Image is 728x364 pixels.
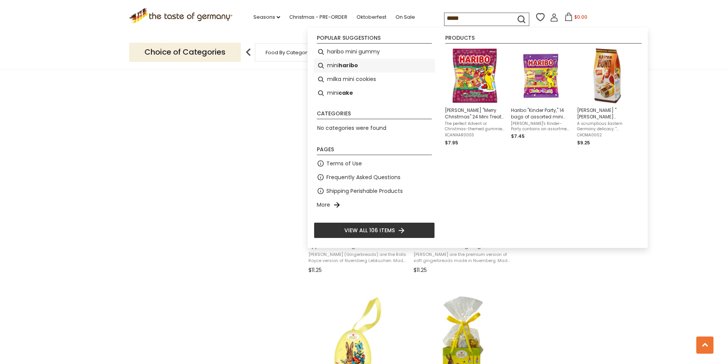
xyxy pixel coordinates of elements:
[314,45,435,59] li: haribo mini gummy
[253,13,280,21] a: Seasons
[511,133,525,139] span: $7.45
[577,107,637,120] span: [PERSON_NAME] "[PERSON_NAME] [PERSON_NAME]" Chocolate Covered Shortbread Cake Minis, 250g, 10 pc.
[442,45,508,150] li: Haribo "Merry Christmas" 24 Mini Treat Bags, 8.8 oz
[577,139,590,146] span: $9.25
[308,28,648,248] div: Instant Search Results
[344,226,395,235] span: View all 106 items
[308,266,322,274] span: $11.25
[314,86,435,100] li: mini cake
[511,121,571,132] span: [PERSON_NAME]'s Kinder-Party contains an assortment of 14 small bags of your favorite mini-gummie...
[129,43,241,61] p: Choice of Categories
[314,170,435,184] li: Frequently Asked Questions
[308,252,407,264] span: [PERSON_NAME] (Gingerbreads) are the Rolls Royce version of Nuernberg Lebkuchen. Made with over 2...
[577,48,637,147] a: [PERSON_NAME] "[PERSON_NAME] [PERSON_NAME]" Chocolate Covered Shortbread Cake Minis, 250g, 10 pc....
[314,59,435,73] li: mini haribo
[413,252,512,264] span: [PERSON_NAME] are the premium version of soft gingerbreads made in Nuernberg. Made with over 25% ...
[326,159,362,168] a: Terms of Use
[577,121,637,132] span: A scrumptious Eastern Germany delicacy: "[PERSON_NAME] [PERSON_NAME]" (lit: cold dog) is a layere...
[289,13,347,21] a: Christmas - PRE-ORDER
[511,48,571,147] a: Haribo Kinder-Party mini gummiesHaribo "Kinder Party," 14 bags of assorted mini gummies, 250 gram...
[326,173,400,182] a: Frequently Asked Questions
[574,14,587,20] span: $0.00
[314,73,435,86] li: milka mini cookies
[307,116,409,276] a: Wicklein Mini Elisen Baked Apple Glazed Gingerbread Rounds 5.3oz
[339,61,358,70] b: haribo
[445,35,642,44] li: Products
[413,266,427,274] span: $11.25
[513,48,569,104] img: Haribo Kinder-Party mini gummies
[339,89,353,97] b: cake
[241,45,256,60] img: previous arrow
[445,139,458,146] span: $7.95
[317,124,386,132] span: No categories were found
[574,45,640,150] li: Oma Hartmanns "Kalter Hund" Chocolate Covered Shortbread Cake Minis, 250g, 10 pc.
[326,187,403,196] a: Shipping Perishable Products
[314,222,435,238] li: View all 106 items
[396,13,415,21] a: On Sale
[314,157,435,170] li: Terms of Use
[266,50,310,55] a: Food By Category
[357,13,386,21] a: Oktoberfest
[445,48,505,147] a: [PERSON_NAME] "Merry Christmas" 24 Mini Treat Bags, 8.8 ozThe perfect Advent or Christmas-themed ...
[307,123,409,224] img: Wicklein Mini Elisen Baked Apple Glazed Gingerbread Rounds 5.3oz
[317,35,432,44] li: Popular suggestions
[317,111,432,119] li: Categories
[445,121,505,132] span: The perfect Advent or Christmas-themed gummies from the world's most famous gummy candy producer....
[508,45,574,150] li: Haribo "Kinder Party," 14 bags of assorted mini gummies, 250 grams - Made in Germany
[317,147,432,155] li: Pages
[445,133,505,138] span: XCANHAR0003
[560,13,592,24] button: $0.00
[314,198,435,212] li: More
[511,107,571,120] span: Haribo "Kinder Party," 14 bags of assorted mini gummies, 250 grams - Made in [GEOGRAPHIC_DATA]
[314,184,435,198] li: Shipping Perishable Products
[445,107,505,120] span: [PERSON_NAME] "Merry Christmas" 24 Mini Treat Bags, 8.8 oz
[577,133,637,138] span: CHOMA0002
